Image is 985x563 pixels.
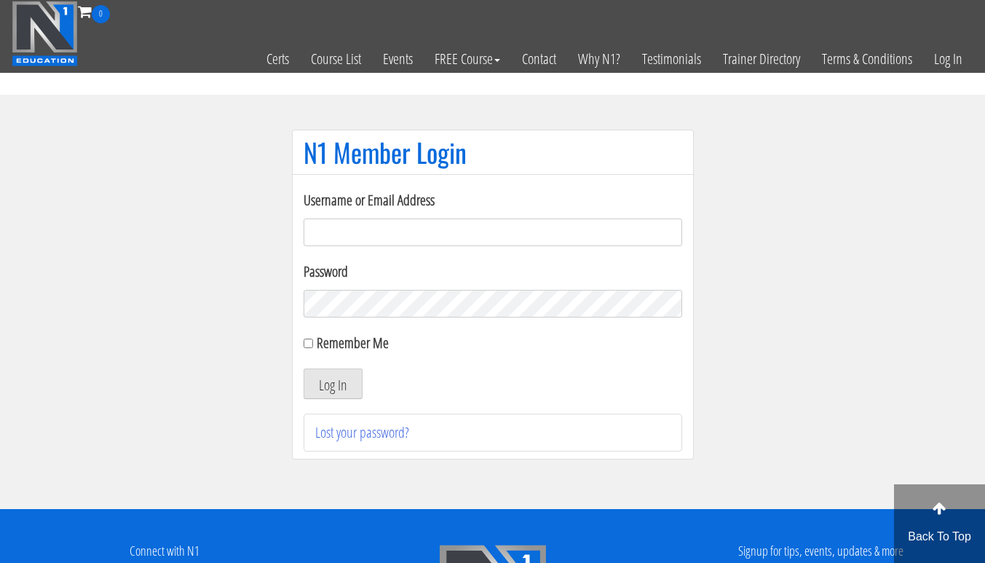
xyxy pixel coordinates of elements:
a: Events [372,23,424,95]
h4: Signup for tips, events, updates & more [668,544,974,559]
span: 0 [92,5,110,23]
a: Testimonials [631,23,712,95]
a: Lost your password? [315,422,409,442]
a: FREE Course [424,23,511,95]
a: Course List [300,23,372,95]
a: Certs [256,23,300,95]
a: Log In [923,23,973,95]
a: 0 [78,1,110,21]
img: n1-education [12,1,78,66]
a: Trainer Directory [712,23,811,95]
label: Remember Me [317,333,389,353]
h4: Connect with N1 [11,544,317,559]
a: Contact [511,23,567,95]
a: Terms & Conditions [811,23,923,95]
button: Log In [304,369,363,399]
label: Password [304,261,682,283]
a: Why N1? [567,23,631,95]
h1: N1 Member Login [304,138,682,167]
label: Username or Email Address [304,189,682,211]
